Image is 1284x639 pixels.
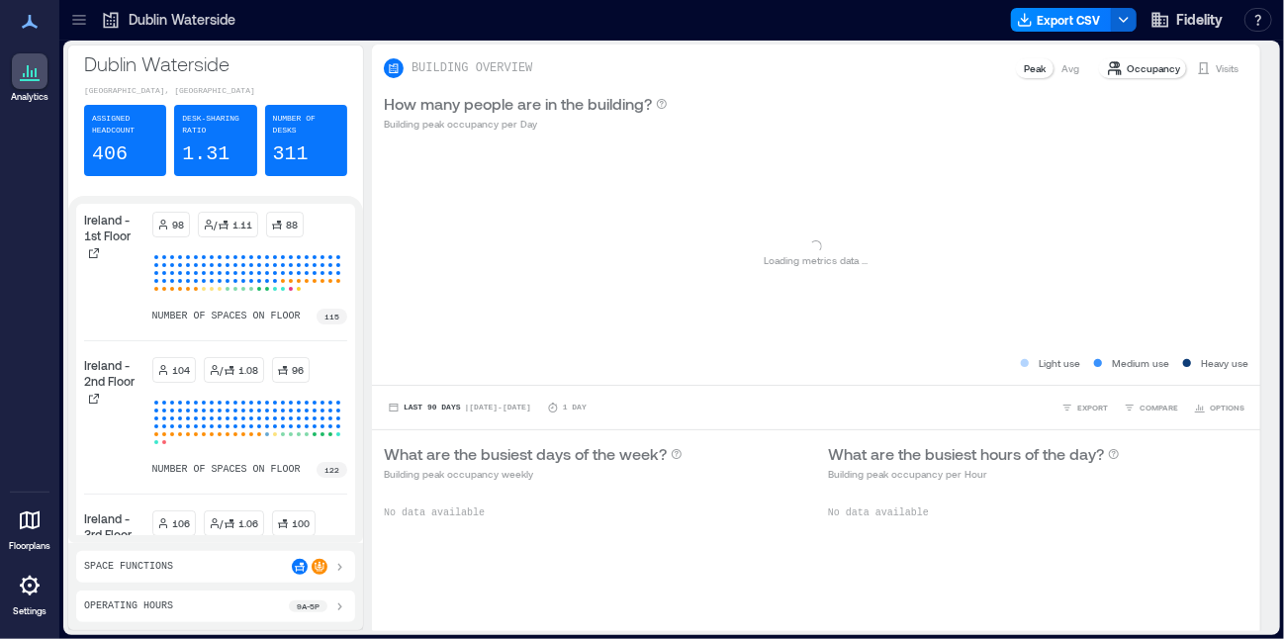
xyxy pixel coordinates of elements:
p: Ireland - 3rd Floor [84,510,144,542]
button: OPTIONS [1190,398,1248,417]
a: Analytics [5,47,54,109]
p: Building peak occupancy weekly [384,466,683,482]
p: Dublin Waterside [84,49,347,77]
p: 88 [287,217,299,232]
p: What are the busiest hours of the day? [828,442,1104,466]
p: How many people are in the building? [384,92,652,116]
p: 100 [293,515,311,531]
p: 1.06 [239,515,259,531]
p: Space Functions [84,559,173,575]
p: Number of Desks [273,113,339,137]
p: 1.11 [233,217,253,232]
p: 115 [324,311,339,322]
a: Floorplans [3,497,56,558]
button: COMPARE [1120,398,1182,417]
p: [GEOGRAPHIC_DATA], [GEOGRAPHIC_DATA] [84,85,347,97]
p: 406 [92,140,128,168]
p: / [215,217,218,232]
button: Last 90 Days |[DATE]-[DATE] [384,398,535,417]
p: 311 [273,140,309,168]
p: No data available [828,505,1248,521]
p: 106 [173,515,191,531]
p: Dublin Waterside [129,10,235,30]
p: Peak [1024,60,1046,76]
p: Desk-sharing ratio [182,113,248,137]
p: number of spaces on floor [152,309,301,324]
p: Ireland - 1st Floor [84,212,144,243]
p: Building peak occupancy per Day [384,116,668,132]
p: Occupancy [1127,60,1180,76]
p: Loading metrics data ... [765,252,869,268]
p: Visits [1216,60,1238,76]
p: 1.31 [182,140,229,168]
p: BUILDING OVERVIEW [412,60,532,76]
p: Operating Hours [84,598,173,614]
p: Floorplans [9,540,50,552]
p: Analytics [11,91,48,103]
p: 1 Day [563,402,587,413]
span: OPTIONS [1210,402,1244,413]
p: 122 [324,464,339,476]
p: 96 [293,362,305,378]
p: No data available [384,505,804,521]
p: 1.08 [239,362,259,378]
p: Building peak occupancy per Hour [828,466,1120,482]
span: Fidelity [1176,10,1223,30]
a: Settings [6,562,53,623]
p: 104 [173,362,191,378]
span: COMPARE [1140,402,1178,413]
p: Avg [1061,60,1079,76]
p: Heavy use [1201,355,1248,371]
p: / [221,515,224,531]
button: EXPORT [1057,398,1112,417]
p: / [221,362,224,378]
p: Ireland - 2nd Floor [84,357,144,389]
p: 98 [173,217,185,232]
span: EXPORT [1077,402,1108,413]
p: Light use [1039,355,1080,371]
p: What are the busiest days of the week? [384,442,667,466]
p: Settings [13,605,46,617]
button: Export CSV [1011,8,1112,32]
p: number of spaces on floor [152,462,301,478]
p: Medium use [1112,355,1169,371]
p: 9a - 5p [297,600,320,612]
button: Fidelity [1145,4,1229,36]
p: Assigned Headcount [92,113,158,137]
